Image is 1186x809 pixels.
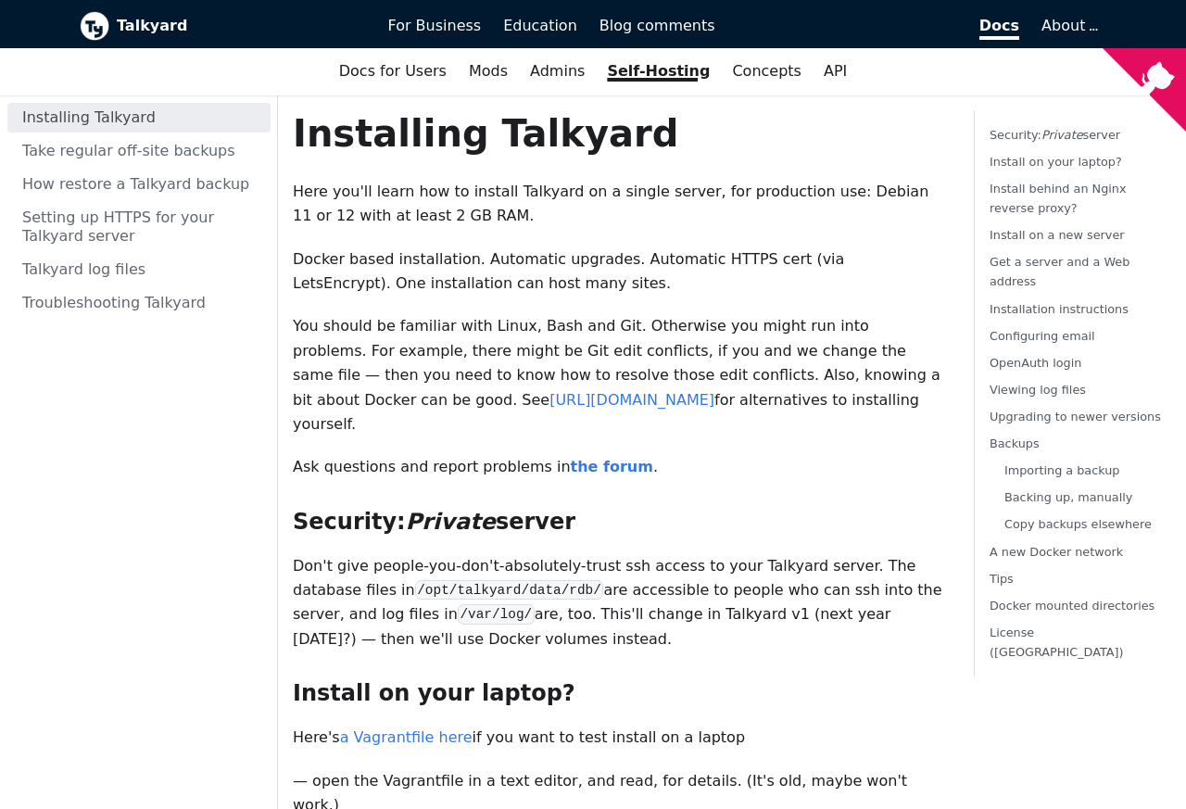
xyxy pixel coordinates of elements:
[1004,518,1152,532] a: Copy backups elsewhere
[293,247,944,297] p: Docker based installation. Automatic upgrades. Automatic HTTPS cert (via LetsEncrypt). One instal...
[7,288,271,318] a: Troubleshooting Talkyard
[990,182,1127,215] a: Install behind an Nginx reverse proxy?
[726,10,1031,42] a: Docs
[990,256,1129,289] a: Get a server and a Web address
[7,136,271,166] a: Take regular off-site backups
[990,356,1081,370] a: OpenAuth login
[340,728,473,746] a: a Vagrantfile here
[293,180,944,229] p: Here you'll learn how to install Talkyard on a single server, for production use: Debian 11 or 12...
[990,626,1124,659] a: License ([GEOGRAPHIC_DATA])
[588,10,726,42] a: Blog comments
[1004,463,1120,477] a: Importing a backup
[990,383,1086,397] a: Viewing log files
[293,314,944,436] p: You should be familiar with Linux, Bash and Git. Otherwise you might run into problems. For examp...
[406,509,496,535] em: Private
[990,228,1125,242] a: Install on a new server
[293,110,944,157] h1: Installing Talkyard
[7,255,271,284] a: Talkyard log files
[415,580,604,600] code: /opt/talkyard/data/rdb/
[990,329,1095,343] a: Configuring email
[990,155,1122,169] a: Install on your laptop?
[293,554,944,652] p: Don't give people-you-don't-absolutely-trust ssh access to your Talkyard server. The database fil...
[519,56,596,87] a: Admins
[7,103,271,133] a: Installing Talkyard
[492,10,588,42] a: Education
[328,56,458,87] a: Docs for Users
[596,56,721,87] a: Self-Hosting
[990,545,1123,559] a: A new Docker network
[1041,128,1083,142] em: Private
[990,572,1014,586] a: Tips
[388,17,482,34] span: For Business
[7,170,271,199] a: How restore a Talkyard backup
[458,56,519,87] a: Mods
[813,56,858,87] a: API
[990,436,1040,450] a: Backups
[1041,17,1095,34] a: About
[293,679,944,707] h3: Install on your laptop?
[377,10,493,42] a: For Business
[549,391,714,409] a: [URL][DOMAIN_NAME]
[458,604,535,624] code: /var/log/
[117,14,362,38] b: Talkyard
[293,508,944,536] h3: Security: server
[990,128,1120,142] a: Security:Privateserver
[1004,491,1132,505] a: Backing up, manually
[80,11,362,41] a: Talkyard logoTalkyard
[990,599,1154,613] a: Docker mounted directories
[80,11,109,41] img: Talkyard logo
[571,458,653,475] a: the forum
[293,455,944,479] p: Ask questions and report problems in .
[990,302,1129,316] a: Installation instructions
[503,17,577,34] span: Education
[990,410,1161,423] a: Upgrading to newer versions
[721,56,813,87] a: Concepts
[293,726,944,750] p: Here's if you want to test install on a laptop
[7,203,271,251] a: Setting up HTTPS for your Talkyard server
[979,17,1019,40] span: Docs
[599,17,715,34] span: Blog comments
